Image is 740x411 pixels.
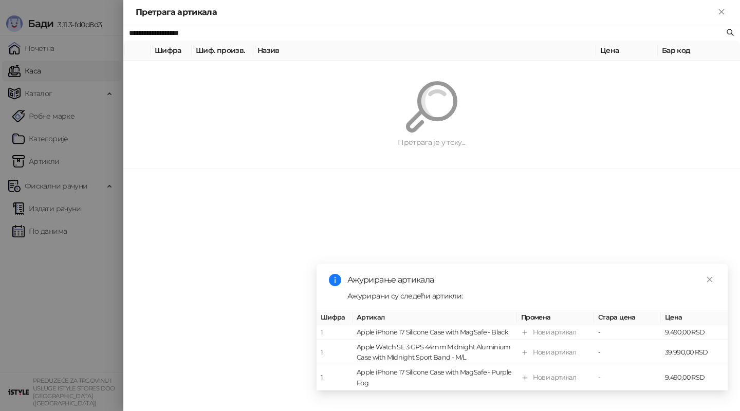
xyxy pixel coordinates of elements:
div: Ажурирање артикала [347,274,715,286]
td: Apple Watch SE 3 GPS 44mm Midnight Aluminium Case with Midnight Sport Band - M/L [353,341,517,366]
div: Нови артикал [533,373,576,383]
td: 1 [317,341,353,366]
span: close [706,276,713,283]
td: - [594,341,661,366]
div: Нови артикал [533,348,576,358]
span: info-circle [329,274,341,286]
div: Ажурирани су следећи артикли: [347,290,715,302]
td: 1 [317,366,353,391]
td: - [594,325,661,340]
td: 1 [317,325,353,340]
td: 9.490,00 RSD [661,366,728,391]
td: Apple iPhone 17 Silicone Case with MagSafe - Purple Fog [353,366,517,391]
th: Стара цена [594,310,661,325]
th: Шифра [317,310,353,325]
td: 39.990,00 RSD [661,341,728,366]
th: Промена [517,310,594,325]
td: - [594,366,661,391]
th: Цена [661,310,728,325]
th: Артикал [353,310,517,325]
td: Apple iPhone 17 Silicone Case with MagSafe - Black [353,325,517,340]
a: Close [704,274,715,285]
div: Нови артикал [533,327,576,338]
td: 9.490,00 RSD [661,325,728,340]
